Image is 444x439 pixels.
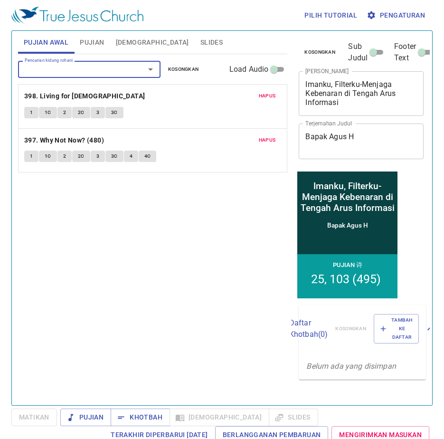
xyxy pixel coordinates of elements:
[60,409,111,426] button: Pujian
[91,151,105,162] button: 3
[368,10,425,21] span: Pengaturan
[139,151,157,162] button: 4C
[304,10,357,21] span: Pilih tutorial
[380,316,413,342] span: Tambah ke Daftar
[306,362,396,371] i: Belum ada yang disimpan
[118,411,162,423] span: Khotbah
[45,108,51,117] span: 1C
[348,41,368,64] span: Sub Judul
[394,41,416,64] span: Footer Text
[295,169,400,301] iframe: from-child
[96,108,99,117] span: 3
[259,136,276,144] span: Hapus
[24,134,104,146] b: 397. Why Not Now? (480)
[301,7,361,24] button: Pilih tutorial
[68,411,104,423] span: Pujian
[168,65,199,74] span: Kosongkan
[96,152,99,161] span: 3
[63,108,66,117] span: 2
[78,108,85,117] span: 2C
[305,80,417,107] textarea: Imanku, Filterku-Menjaga Kebenaran di Tengah Arus Informasi
[45,152,51,161] span: 1C
[305,132,417,150] textarea: Bapak Agus H
[229,64,269,75] span: Load Audio
[374,314,419,344] button: Tambah ke Daftar
[253,134,282,146] button: Hapus
[299,47,341,58] button: Kosongkan
[162,64,205,75] button: Kosongkan
[72,151,90,162] button: 2C
[24,107,38,118] button: 1
[63,152,66,161] span: 2
[200,37,223,48] span: Slides
[72,107,90,118] button: 2C
[105,151,123,162] button: 3C
[111,108,118,117] span: 3C
[24,151,38,162] button: 1
[24,134,106,146] button: 397. Why Not Now? (480)
[299,305,426,353] div: Daftar Khotbah(0)KosongkanTambah ke Daftar
[24,90,145,102] b: 398. Living for [DEMOGRAPHIC_DATA]
[144,63,157,76] button: Open
[289,317,328,340] p: Daftar Khotbah ( 0 )
[30,152,33,161] span: 1
[80,37,104,48] span: Pujian
[39,107,57,118] button: 1C
[105,107,123,118] button: 3C
[116,37,189,48] span: [DEMOGRAPHIC_DATA]
[57,107,72,118] button: 2
[259,92,276,100] span: Hapus
[144,152,151,161] span: 4C
[91,107,105,118] button: 3
[304,48,335,57] span: Kosongkan
[39,151,57,162] button: 1C
[124,151,138,162] button: 4
[11,7,143,24] img: True Jesus Church
[253,90,282,102] button: Hapus
[24,90,147,102] button: 398. Living for [DEMOGRAPHIC_DATA]
[78,152,85,161] span: 2C
[57,151,72,162] button: 2
[130,152,132,161] span: 4
[111,152,118,161] span: 3C
[365,7,429,24] button: Pengaturan
[111,409,170,426] button: Khotbah
[24,37,68,48] span: Pujian Awal
[30,108,33,117] span: 1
